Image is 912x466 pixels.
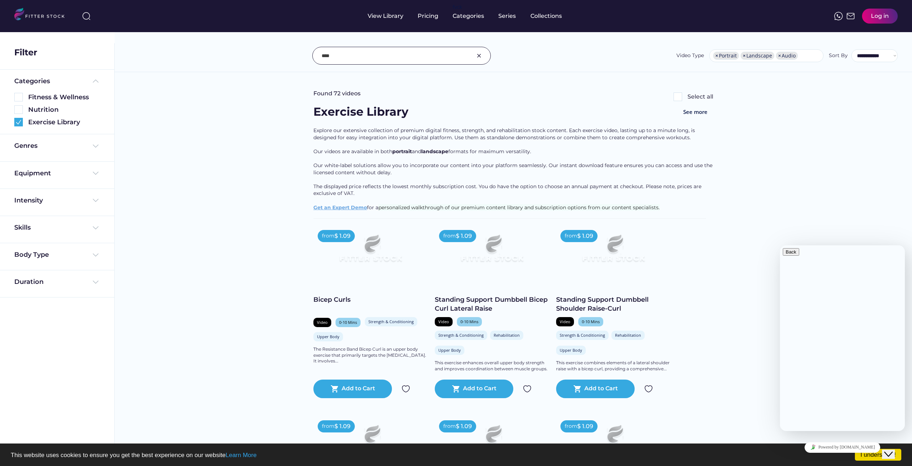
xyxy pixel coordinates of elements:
div: Video [317,320,328,325]
button: shopping_cart [331,385,339,393]
div: Strength & Conditioning [368,319,414,324]
div: Pricing [418,12,438,20]
span: × [778,53,781,58]
div: 0-10 Mins [339,320,357,325]
img: LOGO.svg [14,8,71,22]
img: Group%201000002326.svg [475,51,483,60]
span: × [715,53,718,58]
div: This exercise enhances overall upper body strength and improves coordination between muscle groups. [435,360,549,372]
img: Rectangle%205126.svg [14,105,23,114]
span: portrait [392,148,412,155]
img: Rectangle%205126.svg [674,92,682,101]
div: Filter [14,46,37,59]
div: Strength & Conditioning [438,332,484,338]
button: See more [677,104,713,120]
div: Exercise Library [28,118,100,127]
img: Frame%20%284%29.svg [91,251,100,259]
img: Group%201000002360.svg [14,118,23,126]
div: Duration [14,277,44,286]
div: Rehabilitation [615,332,641,338]
div: $ 1.09 [456,232,472,240]
div: Skills [14,223,32,232]
img: Frame%20%285%29.svg [91,77,100,85]
div: from [322,423,334,430]
div: from [322,232,334,240]
img: search-normal%203.svg [82,12,91,20]
div: View Library [368,12,403,20]
div: 0-10 Mins [460,319,478,324]
div: Standing Support Dumbbell Shoulder Raise-Curl [556,295,670,313]
li: Portrait [713,52,739,60]
div: Genres [14,141,37,150]
div: Collections [530,12,562,20]
div: $ 1.09 [334,232,351,240]
li: Audio [776,52,798,60]
li: Landscape [741,52,774,60]
img: Group%201000002324.svg [644,385,653,393]
div: Add to Cart [584,385,618,393]
div: from [565,232,577,240]
div: Nutrition [28,105,100,114]
div: for a [313,127,713,218]
div: from [443,423,456,430]
div: fvck [453,4,462,11]
div: Add to Cart [342,385,375,393]
div: Rehabilitation [494,332,520,338]
div: Video Type [676,52,704,59]
img: Frame%20%284%29.svg [91,142,100,150]
span: personalized walkthrough of our premium content library and subscription options from our content... [378,204,660,211]
div: Upper Body [317,334,339,339]
iframe: chat widget [780,245,905,431]
img: Frame%2079%20%281%29.svg [446,226,538,277]
div: $ 1.09 [577,422,593,430]
button: shopping_cart [573,385,582,393]
div: Categories [453,12,484,20]
button: shopping_cart [452,385,460,393]
div: Body Type [14,250,49,259]
div: from [565,423,577,430]
div: $ 1.09 [334,422,351,430]
img: Frame%2079%20%281%29.svg [568,226,659,277]
div: Log in [871,12,889,20]
div: Upper Body [560,347,582,353]
span: Explore our extensive collection of premium digital fitness, strength, and rehabilitation stock c... [313,127,696,141]
img: Frame%20%284%29.svg [91,278,100,286]
div: Exercise Library [313,104,408,120]
div: Series [498,12,516,20]
iframe: chat widget [882,437,905,459]
div: Strength & Conditioning [560,332,605,338]
span: landscape [421,148,448,155]
div: The Resistance Band Bicep Curl is an upper body exercise that primarily targets the [MEDICAL_DATA... [313,346,428,364]
div: Equipment [14,169,51,178]
div: Upper Body [438,347,461,353]
a: Learn More [226,452,257,459]
img: Frame%20%284%29.svg [91,224,100,232]
img: Frame%20%284%29.svg [91,169,100,177]
div: Video [560,319,570,324]
img: Group%201000002324.svg [523,385,531,393]
div: Found 72 videos [313,90,361,97]
span: × [743,53,746,58]
div: Sort By [829,52,848,59]
div: Intensity [14,196,43,205]
div: 0-10 Mins [582,319,600,324]
img: Frame%2079%20%281%29.svg [325,226,416,277]
div: Select all [687,93,713,101]
img: Group%201000002324.svg [402,385,410,393]
p: This website uses cookies to ensure you get the best experience on our website [11,452,901,458]
div: Categories [14,77,50,86]
span: and [412,148,421,155]
span: Our videos are available in both [313,148,392,155]
div: $ 1.09 [577,232,593,240]
iframe: chat widget [780,439,905,455]
div: Bicep Curls [313,295,428,304]
img: Frame%2051.svg [846,12,855,20]
img: meteor-icons_whatsapp%20%281%29.svg [834,12,843,20]
span: The displayed price reflects the lowest monthly subscription cost. You do have the option to choo... [313,183,703,197]
div: Standing Support Dumbbell Bicep Curl Lateral Raise [435,295,549,313]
